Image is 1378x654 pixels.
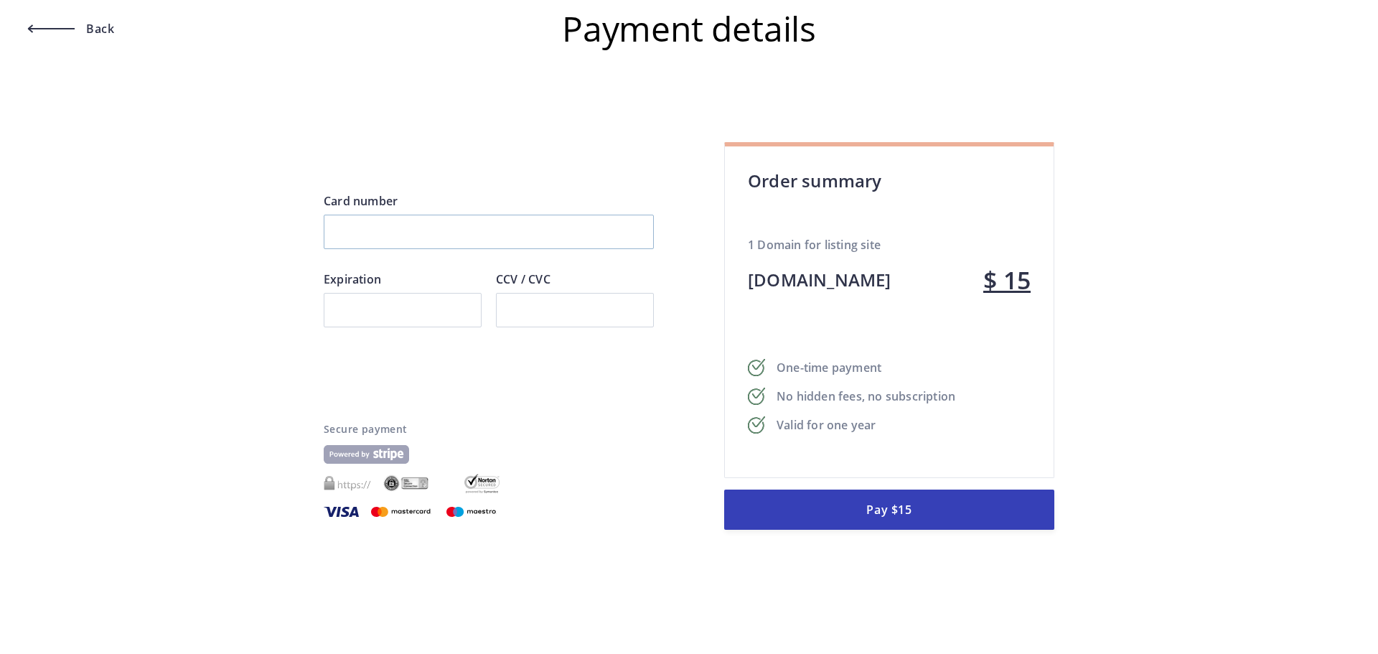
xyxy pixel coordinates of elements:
h2: Payment details [562,11,816,46]
h4: [DOMAIN_NAME] [748,267,891,293]
p: One-time payment [777,359,881,376]
p: Secure payment [324,421,512,438]
img: maestro [446,507,497,517]
img: https [324,476,371,491]
label: Card number [324,192,654,215]
p: 1 Domain for listing site [748,236,1031,253]
img: stripe [324,445,409,464]
h4: Order summary [748,168,1031,194]
img: check [748,416,765,434]
img: visa [324,507,359,517]
img: ssl [383,475,428,492]
label: Expiration [324,271,482,293]
span: Back [83,23,114,34]
p: Valid for one year [777,416,876,434]
button: Pay $15 [724,490,1054,530]
img: norton [464,474,500,493]
img: check [748,359,765,376]
iframe: Secure expiration date input frame [336,302,469,314]
h3: $ 15 [983,263,1031,297]
label: CCV / CVC [496,271,654,293]
iframe: Secure card number input frame [336,224,642,236]
img: check [748,388,765,405]
p: No hidden fees, no subscription [777,388,955,405]
img: mastercard [371,507,431,517]
iframe: Drift Widget Chat Controller [1306,582,1361,637]
iframe: Secure CVC input frame [508,302,642,314]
